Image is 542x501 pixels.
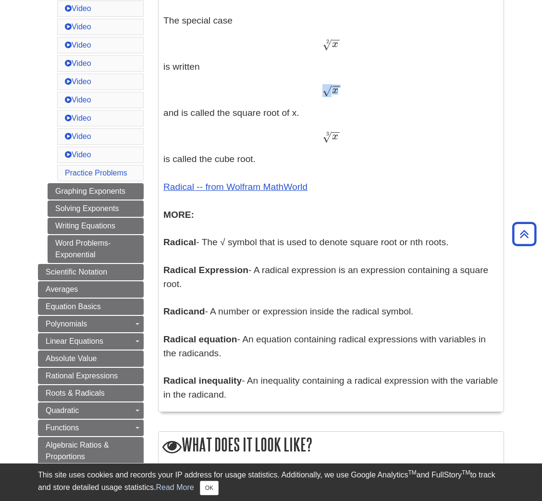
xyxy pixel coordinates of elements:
a: Video [65,132,91,140]
a: Roots & Radicals [38,385,144,401]
b: Radicand [163,306,205,316]
a: Video [65,41,91,49]
a: Rational Expressions [38,368,144,384]
a: Video [65,23,91,31]
sup: TM [408,469,416,476]
a: Video [65,150,91,159]
a: Graphing Exponents [48,183,144,200]
span: Quadratic [46,406,79,414]
span: Absolute Value [46,354,97,363]
a: Practice Problems [65,169,127,177]
span: Averages [46,285,78,293]
a: Word Problems- Exponential [48,235,144,263]
span: 3 [326,131,329,137]
a: Back to Top [509,227,540,240]
a: Equation Basics [38,299,144,315]
b: Radical equation [163,334,237,344]
a: Radical -- from Wolfram MathWorld [163,182,308,192]
a: Algebraic Ratios & Proportions [38,437,144,465]
span: Rational Expressions [46,372,118,380]
span: Scientific Notation [46,268,107,276]
a: Quadratic [38,402,144,419]
span: Roots & Radicals [46,389,105,397]
button: Close [200,481,219,495]
sup: TM [462,469,470,476]
span: √ [322,38,332,51]
a: Video [65,4,91,13]
span: Equation Basics [46,302,101,311]
span: √ [322,84,332,97]
a: Video [65,114,91,122]
b: MORE: [163,210,194,220]
span: x [332,131,338,142]
b: Radical Expression [163,265,248,275]
a: Video [65,77,91,86]
span: Functions [46,424,79,432]
span: Linear Equations [46,337,103,345]
a: Functions [38,420,144,436]
a: Linear Equations [38,333,144,350]
a: Absolute Value [38,351,144,367]
a: Read More [156,483,194,491]
span: x [332,85,338,96]
a: Solving Exponents [48,200,144,217]
span: Polynomials [46,320,87,328]
b: Radical [163,237,196,247]
a: Video [65,59,91,67]
a: Scientific Notation [38,264,144,280]
b: Radical inequality [163,376,242,386]
span: 2 [326,38,329,45]
a: Averages [38,281,144,298]
span: Algebraic Ratios & Proportions [46,441,109,461]
span: x [332,39,338,50]
a: Writing Equations [48,218,144,234]
div: This site uses cookies and records your IP address for usage statistics. Additionally, we use Goo... [38,469,504,495]
h2: What does it look like? [159,432,504,459]
span: √ [322,130,332,143]
a: Polynomials [38,316,144,332]
a: Video [65,96,91,104]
